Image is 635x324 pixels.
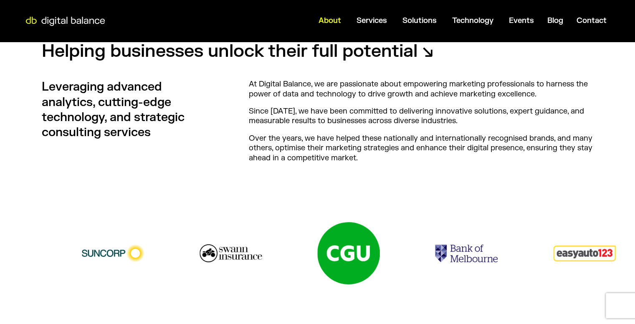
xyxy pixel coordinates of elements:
p: At Digital Balance, we are passionate about empowering marketing professionals to harness the pow... [249,79,593,99]
div: 2 / 83 [65,202,162,310]
div: 3 / 83 [182,202,279,310]
img: Digital Balance logo [21,17,110,26]
a: Contact [577,16,607,25]
div: 6 / 83 [536,202,633,310]
div: 5 / 83 [418,202,515,310]
p: Over the years, we have helped these nationally and internationally recognised brands, and many o... [249,134,593,163]
h3: Leveraging advanced analytics, cutting-edge technology, and strategic consulting services [42,79,207,140]
a: Blog [547,16,563,25]
h2: Helping businesses unlock their full potential ↘︎ [42,40,510,63]
a: About [319,16,341,25]
a: Services [357,16,387,25]
nav: Menu [111,13,613,29]
a: Events [509,16,534,25]
a: Solutions [402,16,437,25]
p: Since [DATE], we have been committed to delivering innovative solutions, expert guidance, and mea... [249,106,593,126]
a: Technology [452,16,493,25]
div: Menu Toggle [111,13,613,29]
div: 4 / 83 [300,202,397,310]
